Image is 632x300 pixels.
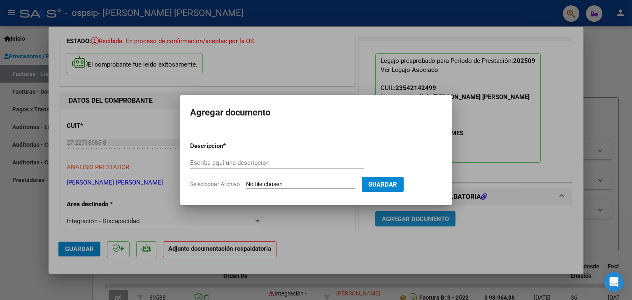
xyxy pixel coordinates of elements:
[368,181,397,188] span: Guardar
[190,141,266,151] p: Descripcion
[604,272,624,292] div: Open Intercom Messenger
[190,181,240,187] span: Seleccionar Archivo
[362,177,404,192] button: Guardar
[190,105,442,120] h2: Agregar documento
